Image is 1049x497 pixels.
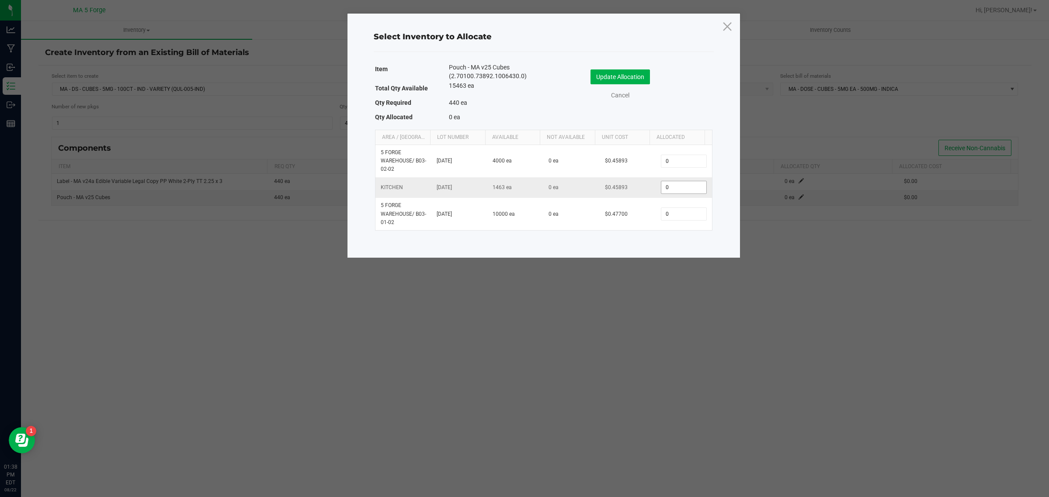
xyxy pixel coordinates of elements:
span: 0 ea [549,211,559,217]
span: $0.47700 [605,211,628,217]
iframe: Resource center unread badge [26,426,36,436]
td: [DATE] [431,145,487,178]
span: Pouch - MA v25 Cubes (2.70100.73892.1006430.0) [449,63,530,80]
span: 0 ea [549,184,559,190]
span: 0 ea [449,114,460,121]
span: $0.45893 [605,184,628,190]
span: 5 FORGE WAREHOUSE / B03-02-02 [381,149,426,172]
span: 1463 ea [493,184,512,190]
span: 15463 ea [449,82,474,89]
th: Not Available [540,130,595,145]
th: Area / [GEOGRAPHIC_DATA] [375,130,431,145]
a: Cancel [603,91,638,100]
span: KITCHEN [381,184,403,190]
span: $0.45893 [605,158,628,164]
iframe: Resource center [9,427,35,453]
span: 440 ea [449,99,467,106]
span: 5 FORGE WAREHOUSE / B03-01-02 [381,202,426,225]
span: 4000 ea [493,158,512,164]
td: [DATE] [431,177,487,198]
label: Qty Allocated [375,111,413,123]
label: Total Qty Available [375,82,428,94]
label: Item [375,63,388,75]
th: Unit Cost [595,130,650,145]
span: 10000 ea [493,211,515,217]
span: 0 ea [549,158,559,164]
span: Select Inventory to Allocate [374,32,492,41]
label: Qty Required [375,97,411,109]
td: [DATE] [431,198,487,230]
th: Available [485,130,540,145]
th: Lot Number [430,130,485,145]
th: Allocated [650,130,705,145]
button: Update Allocation [590,69,650,84]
